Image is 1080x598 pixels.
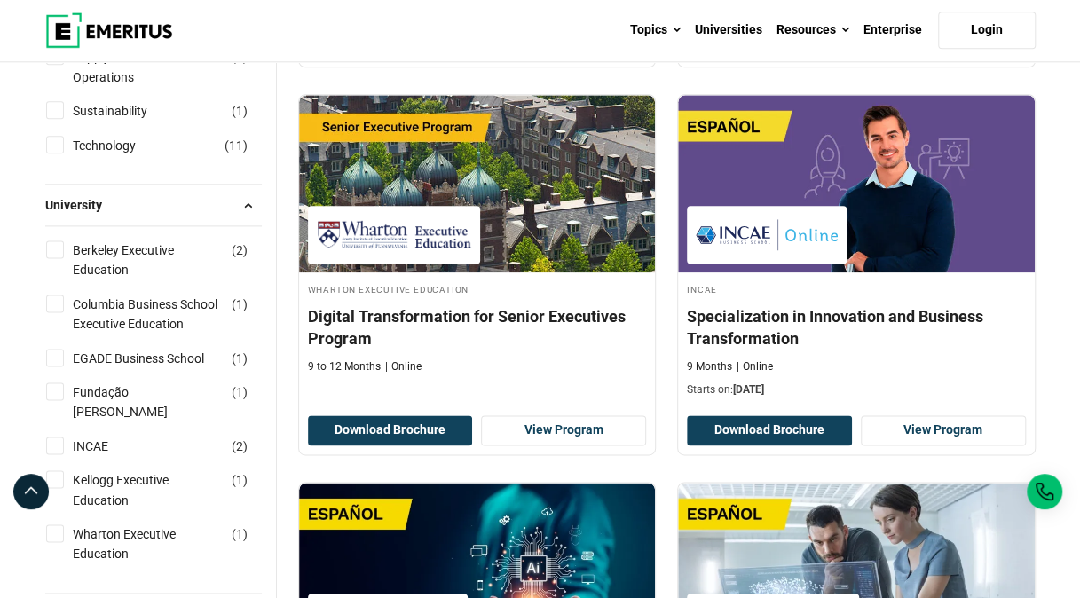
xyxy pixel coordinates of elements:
[73,349,240,368] a: EGADE Business School
[232,470,248,490] span: ( )
[236,297,243,311] span: 1
[308,305,647,350] h4: Digital Transformation for Senior Executives Program
[678,95,1035,272] img: Specialization in Innovation and Business Transformation | Online Digital Transformation Course
[317,215,471,255] img: Wharton Executive Education
[687,382,1026,397] p: Starts on:
[232,295,248,314] span: ( )
[232,382,248,402] span: ( )
[236,385,243,399] span: 1
[481,415,646,445] a: View Program
[236,243,243,257] span: 2
[236,351,243,366] span: 1
[73,240,259,280] a: Berkeley Executive Education
[73,101,183,121] a: Sustainability
[73,47,259,87] a: Supply Chain and Operations
[696,215,838,255] img: INCAE
[73,136,171,155] a: Technology
[73,295,259,334] a: Columbia Business School Executive Education
[385,359,422,374] p: Online
[687,415,852,445] button: Download Brochure
[308,415,473,445] button: Download Brochure
[73,382,259,422] a: Fundação [PERSON_NAME]
[687,281,1026,296] h4: INCAE
[73,470,259,510] a: Kellogg Executive Education
[225,136,248,155] span: ( )
[45,195,116,215] span: University
[308,281,647,296] h4: Wharton Executive Education
[687,359,732,374] p: 9 Months
[737,359,773,374] p: Online
[236,527,243,541] span: 1
[232,437,248,456] span: ( )
[678,95,1035,406] a: Digital Transformation Course by INCAE - October 20, 2025 INCAE INCAE Specialization in Innovatio...
[73,437,144,456] a: INCAE
[236,439,243,453] span: 2
[45,192,262,218] button: University
[299,95,656,272] img: Digital Transformation for Senior Executives Program | Online Digital Transformation Course
[232,101,248,121] span: ( )
[308,359,381,374] p: 9 to 12 Months
[687,305,1026,350] h4: Specialization in Innovation and Business Transformation
[73,524,259,564] a: Wharton Executive Education
[938,12,1036,49] a: Login
[733,383,764,396] span: [DATE]
[232,349,248,368] span: ( )
[232,524,248,544] span: ( )
[236,473,243,487] span: 1
[229,138,243,153] span: 11
[861,415,1026,445] a: View Program
[299,95,656,382] a: Digital Transformation Course by Wharton Executive Education - Wharton Executive Education Wharto...
[232,240,248,260] span: ( )
[236,104,243,118] span: 1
